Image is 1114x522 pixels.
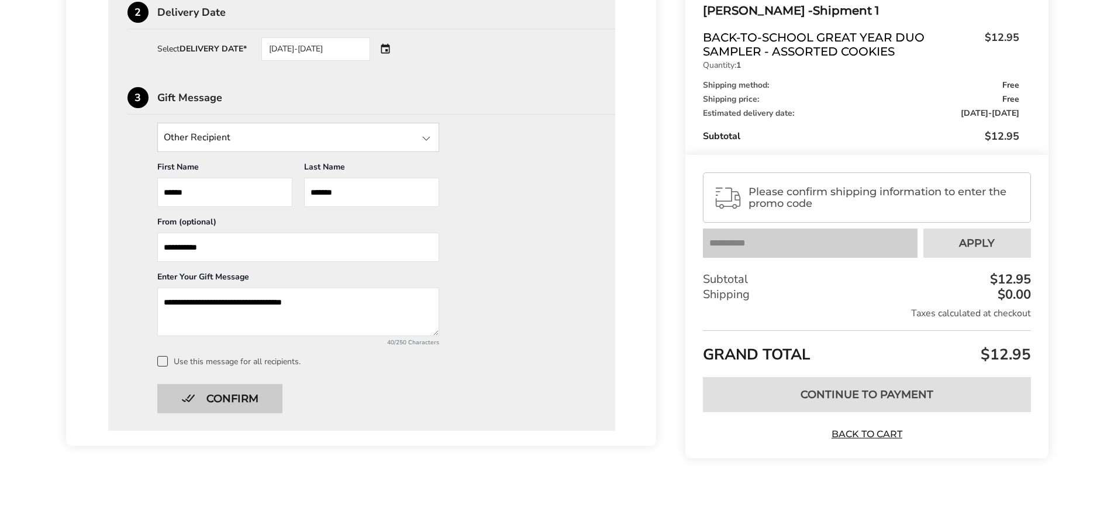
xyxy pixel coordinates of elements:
[157,161,292,178] div: First Name
[749,186,1020,209] span: Please confirm shipping information to enter the promo code
[157,338,439,347] div: 40/250 Characters
[992,108,1019,119] span: [DATE]
[157,123,439,152] input: State
[978,344,1031,365] span: $12.95
[703,272,1030,287] div: Subtotal
[157,233,439,262] input: From
[995,288,1031,301] div: $0.00
[261,37,370,61] div: [DATE]-[DATE]
[959,238,995,248] span: Apply
[703,1,1019,20] div: Shipment 1
[157,271,439,288] div: Enter Your Gift Message
[157,288,439,336] textarea: Add a message
[961,108,988,119] span: [DATE]
[703,330,1030,368] div: GRAND TOTAL
[703,109,1019,117] div: Estimated delivery date:
[157,384,282,413] button: Confirm button
[826,427,908,440] a: Back to Cart
[923,229,1031,258] button: Apply
[1002,95,1019,103] span: Free
[703,61,1019,70] p: Quantity:
[157,216,439,233] div: From (optional)
[1002,81,1019,89] span: Free
[961,109,1019,117] span: -
[703,129,1019,143] div: Subtotal
[304,178,439,207] input: Last Name
[157,92,616,103] div: Gift Message
[157,7,616,18] div: Delivery Date
[703,95,1019,103] div: Shipping price:
[736,60,741,71] strong: 1
[304,161,439,178] div: Last Name
[703,81,1019,89] div: Shipping method:
[703,376,1030,412] button: Continue to Payment
[703,287,1030,302] div: Shipping
[703,30,1019,58] a: Back-To-School Great Year Duo Sampler - Assorted Cookies$12.95
[127,87,149,108] div: 3
[127,2,149,23] div: 2
[157,45,247,53] div: Select
[703,30,978,58] span: Back-To-School Great Year Duo Sampler - Assorted Cookies
[157,356,596,367] label: Use this message for all recipients.
[703,4,813,18] span: [PERSON_NAME] -
[157,178,292,207] input: First Name
[987,273,1031,286] div: $12.95
[703,307,1030,320] div: Taxes calculated at checkout
[985,129,1019,143] span: $12.95
[180,43,247,54] strong: DELIVERY DATE*
[979,30,1019,56] span: $12.95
